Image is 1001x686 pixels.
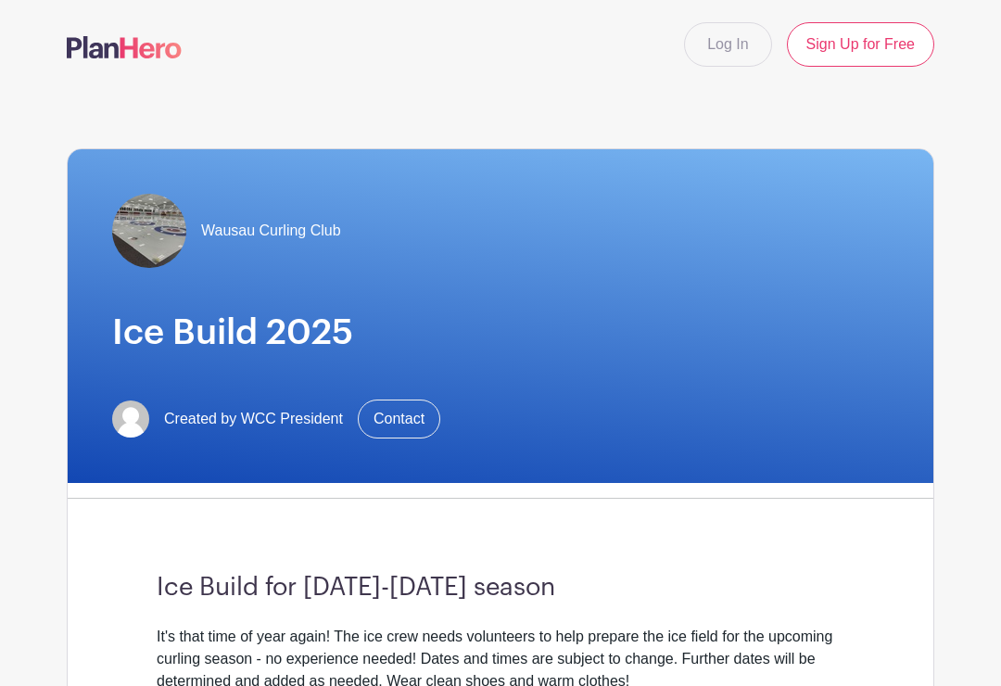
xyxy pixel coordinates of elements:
img: default-ce2991bfa6775e67f084385cd625a349d9dcbb7a52a09fb2fda1e96e2d18dcdb.png [112,400,149,438]
a: Sign Up for Free [787,22,934,67]
a: Log In [684,22,771,67]
img: logo-507f7623f17ff9eddc593b1ce0a138ce2505c220e1c5a4e2b4648c50719b7d32.svg [67,36,182,58]
span: Wausau Curling Club [201,220,341,242]
span: Created by WCC President [164,408,343,430]
h3: Ice Build for [DATE]-[DATE] season [157,573,844,603]
a: Contact [358,400,440,438]
img: WCC%20ice%20field.jpg [112,194,186,268]
h1: Ice Build 2025 [112,312,889,355]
